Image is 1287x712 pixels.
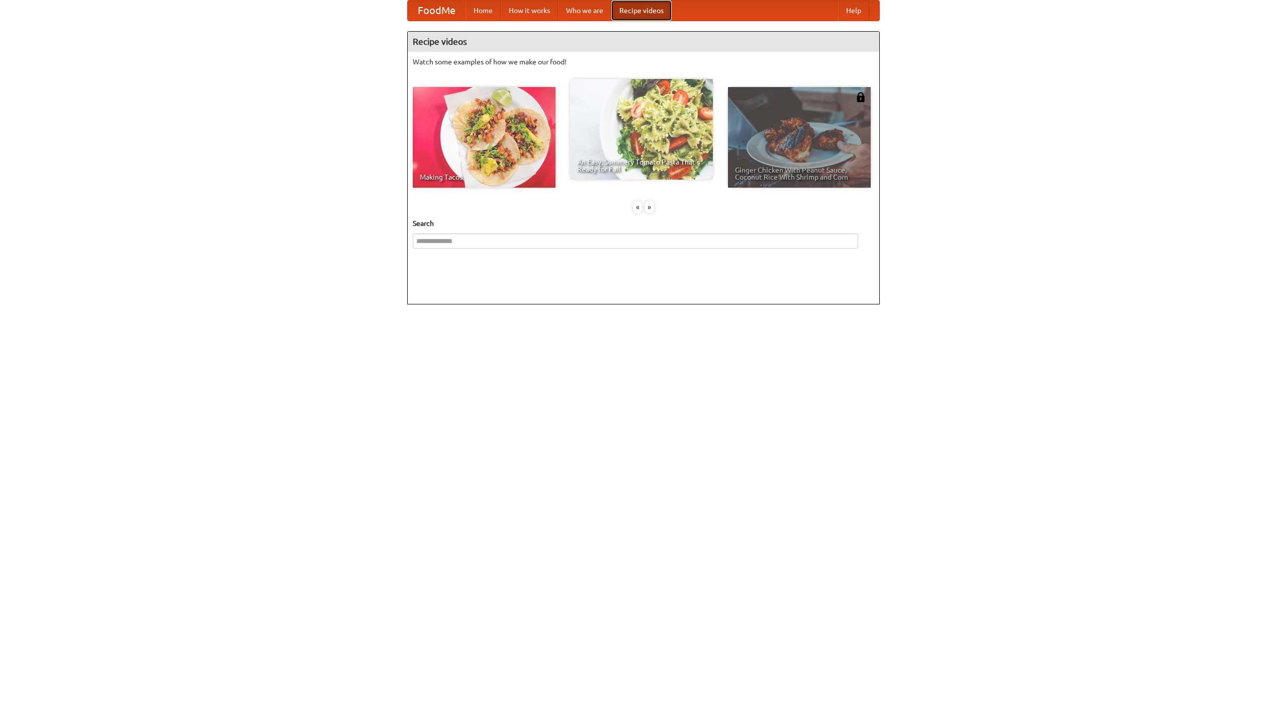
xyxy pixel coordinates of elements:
a: FoodMe [408,1,466,21]
span: Making Tacos [420,174,548,181]
img: 483408.png [856,92,866,102]
a: Making Tacos [413,87,556,188]
a: Recipe videos [611,1,672,21]
p: Watch some examples of how we make our food! [413,57,874,67]
div: « [633,201,642,213]
a: An Easy, Summery Tomato Pasta That's Ready for Fall [570,79,713,180]
a: Help [838,1,869,21]
h5: Search [413,218,874,228]
span: An Easy, Summery Tomato Pasta That's Ready for Fall [577,159,706,173]
div: » [645,201,654,213]
h4: Recipe videos [408,32,879,52]
a: Home [466,1,501,21]
a: How it works [501,1,558,21]
a: Who we are [558,1,611,21]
